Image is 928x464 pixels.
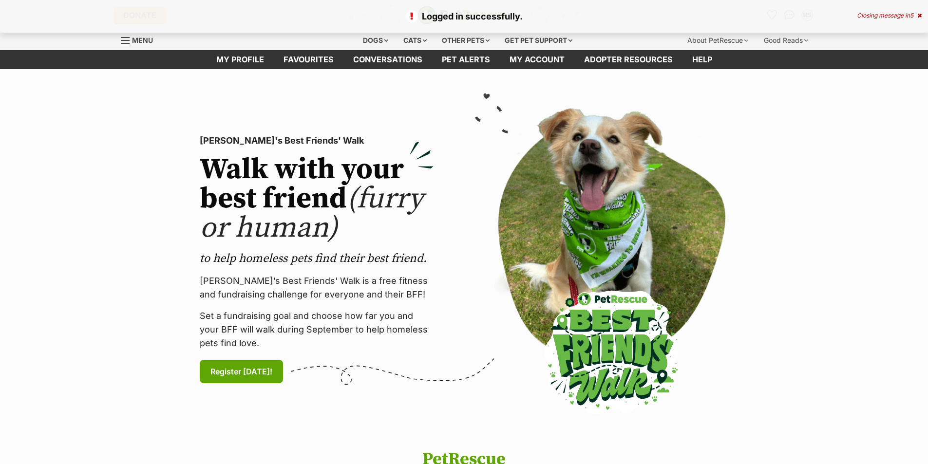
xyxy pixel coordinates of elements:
[210,366,272,377] span: Register [DATE]!
[682,50,722,69] a: Help
[274,50,343,69] a: Favourites
[200,155,434,243] h2: Walk with your best friend
[757,31,815,50] div: Good Reads
[200,134,434,148] p: [PERSON_NAME]'s Best Friends' Walk
[397,31,434,50] div: Cats
[343,50,432,69] a: conversations
[121,31,160,48] a: Menu
[200,309,434,350] p: Set a fundraising goal and choose how far you and your BFF will walk during September to help hom...
[432,50,500,69] a: Pet alerts
[207,50,274,69] a: My profile
[200,360,283,383] a: Register [DATE]!
[200,251,434,266] p: to help homeless pets find their best friend.
[681,31,755,50] div: About PetRescue
[435,31,496,50] div: Other pets
[498,31,579,50] div: Get pet support
[356,31,395,50] div: Dogs
[200,181,423,246] span: (furry or human)
[500,50,574,69] a: My account
[200,274,434,301] p: [PERSON_NAME]’s Best Friends' Walk is a free fitness and fundraising challenge for everyone and t...
[574,50,682,69] a: Adopter resources
[132,36,153,44] span: Menu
